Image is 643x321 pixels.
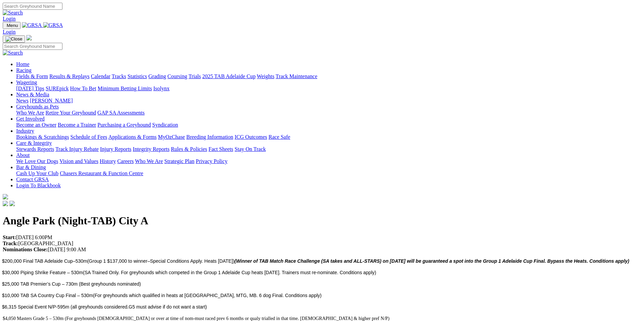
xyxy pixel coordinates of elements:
[16,67,31,73] a: Racing
[209,146,233,152] a: Fact Sheets
[58,122,96,128] a: Become a Trainer
[9,201,15,206] img: twitter.svg
[100,158,116,164] a: History
[70,134,107,140] a: Schedule of Fees
[16,183,61,188] a: Login To Blackbook
[26,35,32,40] img: logo-grsa-white.png
[257,73,274,79] a: Weights
[149,73,166,79] a: Grading
[171,146,207,152] a: Rules & Policies
[235,134,267,140] a: ICG Outcomes
[135,158,163,164] a: Who We Are
[98,122,151,128] a: Purchasing a Greyhound
[91,73,110,79] a: Calendar
[59,158,98,164] a: Vision and Values
[16,98,28,103] a: News
[153,86,169,91] a: Isolynx
[16,122,640,128] div: Get Involved
[3,247,48,252] strong: Nominations Close:
[60,170,143,176] a: Chasers Restaurant & Function Centre
[5,36,22,42] img: Close
[196,158,227,164] a: Privacy Policy
[87,258,629,264] span: (Group 1 $137,000 to winner–Special Conditions Apply. Heats [DATE])
[235,146,266,152] a: Stay On Track
[3,35,25,43] button: Toggle navigation
[70,86,97,91] a: How To Bet
[16,164,46,170] a: Bar & Dining
[98,110,145,116] a: GAP SA Assessments
[16,79,37,85] a: Wagering
[3,29,16,35] a: Login
[2,270,83,275] span: $30,000 Piping Shrike Feature – 530m
[16,152,30,158] a: About
[202,73,256,79] a: 2025 TAB Adelaide Cup
[3,234,16,240] strong: Start:
[22,22,42,28] img: GRSA
[7,23,18,28] span: Menu
[235,258,629,264] i: (Winner of TAB Match Race Challenge (SA takes and ALL-STARS) on [DATE] will be guaranteed a spot ...
[16,158,58,164] a: We Love Our Dogs
[16,86,640,92] div: Wagering
[46,86,69,91] a: SUREpick
[16,134,69,140] a: Bookings & Scratchings
[16,140,52,146] a: Care & Integrity
[2,293,93,298] span: $10,000 TAB SA Country Cup Final – 530m
[16,122,56,128] a: Become an Owner
[3,234,640,253] p: [DATE] 6:00PM [GEOGRAPHIC_DATA] [DATE] 9:00 AM
[164,158,194,164] a: Strategic Plan
[93,293,322,298] span: (For greyhounds which qualified in heats at [GEOGRAPHIC_DATA], MTG, MB. 6 dog Final. Conditions a...
[158,134,185,140] a: MyOzChase
[188,73,201,79] a: Trials
[16,146,54,152] a: Stewards Reports
[16,134,640,140] div: Industry
[3,3,62,10] input: Search
[16,170,58,176] a: Cash Up Your Club
[16,61,29,67] a: Home
[49,73,89,79] a: Results & Replays
[167,73,187,79] a: Coursing
[16,128,34,134] a: Industry
[16,158,640,164] div: About
[3,10,23,16] img: Search
[43,22,63,28] img: GRSA
[108,134,157,140] a: Applications & Forms
[3,215,640,227] h1: Angle Park (Night-TAB) City A
[16,110,44,116] a: Who We Are
[3,201,8,206] img: facebook.svg
[3,316,390,321] span: $4,050 Masters Grade 5 – 530m (For greyhounds [DEMOGRAPHIC_DATA] or over at time of nom-must race...
[112,73,126,79] a: Tracks
[268,134,290,140] a: Race Safe
[83,270,376,275] span: (SA Trained Only. For greyhounds which competed in the Group 1 Adelaide Cup heats [DATE]. Trainer...
[128,73,147,79] a: Statistics
[3,194,8,199] img: logo-grsa-white.png
[16,176,49,182] a: Contact GRSA
[152,122,178,128] a: Syndication
[2,258,87,264] span: $200,000 Final TAB Adelaide Cup–530m
[3,240,18,246] strong: Track:
[3,16,16,22] a: Login
[16,92,49,97] a: News & Media
[100,146,131,152] a: Injury Reports
[16,104,59,109] a: Greyhounds as Pets
[3,43,62,50] input: Search
[46,110,96,116] a: Retire Your Greyhound
[55,146,99,152] a: Track Injury Rebate
[2,281,141,287] span: $25,000 TAB Premier’s Cup – 730m (Best greyhounds nominated)
[16,98,640,104] div: News & Media
[3,22,21,29] button: Toggle navigation
[186,134,233,140] a: Breeding Information
[2,304,207,310] span: $6,315 Special Event N/P-595m (all greyhounds considered.G5 must advise if do not want a start)
[16,170,640,176] div: Bar & Dining
[16,86,44,91] a: [DATE] Tips
[16,73,48,79] a: Fields & Form
[30,98,73,103] a: [PERSON_NAME]
[117,158,134,164] a: Careers
[133,146,169,152] a: Integrity Reports
[16,73,640,79] div: Racing
[98,86,152,91] a: Minimum Betting Limits
[16,116,45,122] a: Get Involved
[16,146,640,152] div: Care & Integrity
[3,50,23,56] img: Search
[16,110,640,116] div: Greyhounds as Pets
[276,73,317,79] a: Track Maintenance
